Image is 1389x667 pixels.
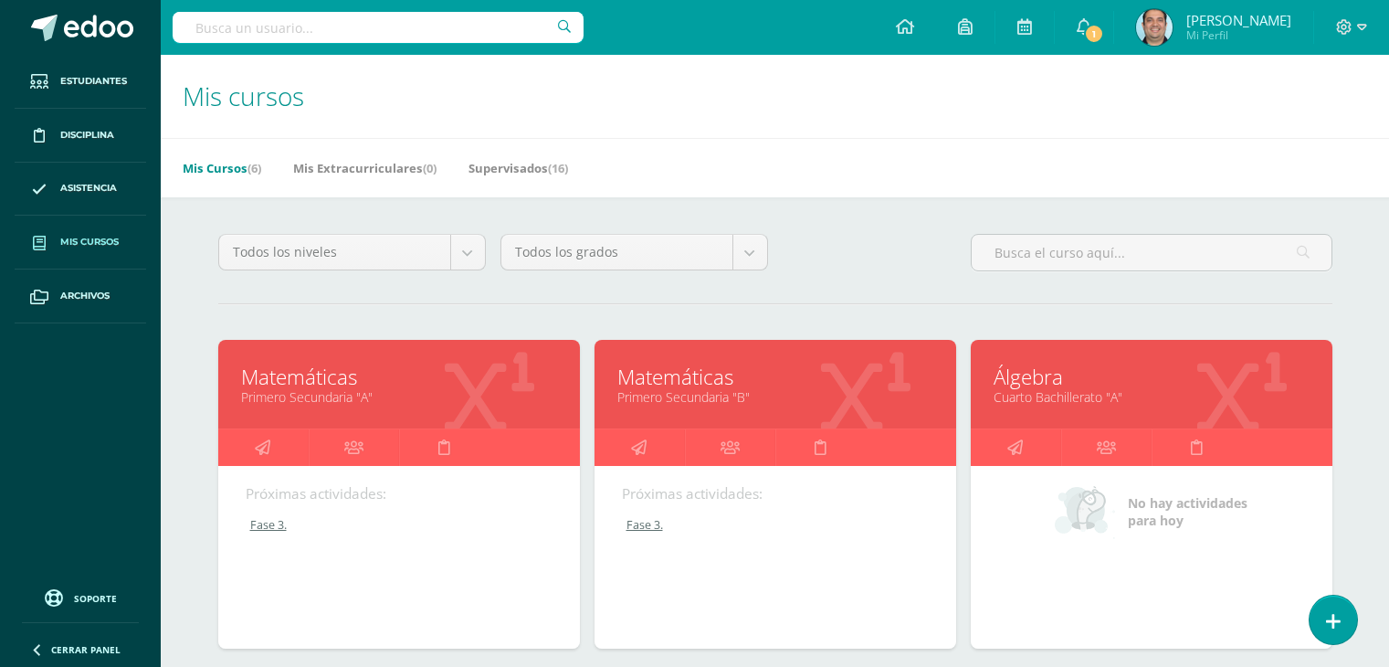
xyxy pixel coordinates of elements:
[1186,27,1291,43] span: Mi Perfil
[60,181,117,196] span: Asistencia
[241,388,557,406] a: Primero Secundaria "A"
[617,388,933,406] a: Primero Secundaria "B"
[515,235,719,270] span: Todos los grados
[617,363,933,391] a: Matemáticas
[51,643,121,656] span: Cerrar panel
[15,163,146,217] a: Asistencia
[60,128,114,143] span: Disciplina
[1136,9,1173,46] img: e73e36176cd596232d986fe5ddd2832d.png
[972,235,1331,270] input: Busca el curso aquí...
[622,484,929,503] div: Próximas actividades:
[22,585,139,609] a: Soporte
[293,154,437,183] a: Mis Extracurriculares(0)
[15,216,146,270] a: Mis cursos
[60,235,119,249] span: Mis cursos
[994,388,1310,406] a: Cuarto Bachillerato "A"
[60,289,110,303] span: Archivos
[1055,484,1115,539] img: no_activities_small.png
[994,363,1310,391] a: Álgebra
[622,517,931,533] a: Fase 3.
[501,235,767,270] a: Todos los grados
[1128,494,1247,529] span: No hay actividades para hoy
[247,160,261,176] span: (6)
[241,363,557,391] a: Matemáticas
[246,517,554,533] a: Fase 3.
[219,235,485,270] a: Todos los niveles
[548,160,568,176] span: (16)
[1186,11,1291,29] span: [PERSON_NAME]
[15,270,146,323] a: Archivos
[468,154,568,183] a: Supervisados(16)
[15,55,146,109] a: Estudiantes
[246,484,552,503] div: Próximas actividades:
[183,154,261,183] a: Mis Cursos(6)
[173,12,584,43] input: Busca un usuario...
[74,592,117,605] span: Soporte
[1084,24,1104,44] span: 1
[60,74,127,89] span: Estudiantes
[15,109,146,163] a: Disciplina
[423,160,437,176] span: (0)
[233,235,437,270] span: Todos los niveles
[183,79,304,113] span: Mis cursos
